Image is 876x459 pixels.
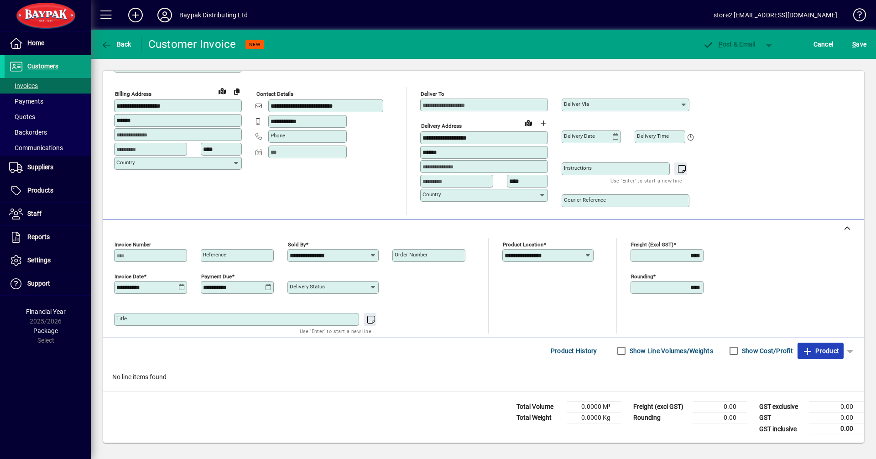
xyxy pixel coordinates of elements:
span: P [719,41,723,48]
a: Communications [5,140,91,156]
mat-label: Invoice date [115,273,144,280]
div: store2 [EMAIL_ADDRESS][DOMAIN_NAME] [714,8,837,22]
mat-label: Payment due [201,273,232,280]
a: Products [5,179,91,202]
a: Invoices [5,78,91,94]
span: Financial Year [26,308,66,315]
td: GST [755,412,809,423]
mat-label: Freight (excl GST) [631,241,673,248]
mat-hint: Use 'Enter' to start a new line [300,326,371,336]
button: Save [850,36,869,52]
button: Product History [547,343,601,359]
div: No line items found [103,363,864,391]
a: Reports [5,226,91,249]
label: Show Cost/Profit [740,346,793,355]
span: Home [27,39,44,47]
mat-label: Country [116,159,135,166]
span: Reports [27,233,50,240]
span: Product [802,344,839,358]
button: Back [99,36,134,52]
a: View on map [215,83,229,98]
a: Suppliers [5,156,91,179]
td: Freight (excl GST) [629,402,693,412]
mat-label: Invoice number [115,241,151,248]
app-page-header-button: Back [91,36,141,52]
span: Product History [551,344,597,358]
td: 0.00 [809,412,864,423]
div: Baypak Distributing Ltd [179,8,248,22]
span: Suppliers [27,163,53,171]
mat-label: Instructions [564,165,592,171]
button: Add [121,7,150,23]
button: Product [798,343,844,359]
td: 0.0000 M³ [567,402,621,412]
a: Home [5,32,91,55]
td: 0.0000 Kg [567,412,621,423]
span: Cancel [813,37,834,52]
td: 0.00 [809,402,864,412]
a: Settings [5,249,91,272]
mat-label: Rounding [631,273,653,280]
span: Settings [27,256,51,264]
button: Profile [150,7,179,23]
td: Total Weight [512,412,567,423]
mat-label: Reference [203,251,226,258]
a: Staff [5,203,91,225]
mat-hint: Use 'Enter' to start a new line [610,175,682,186]
span: Package [33,327,58,334]
mat-label: Deliver via [564,101,589,107]
mat-label: Deliver To [421,91,444,97]
a: Payments [5,94,91,109]
span: Customers [27,63,58,70]
span: Products [27,187,53,194]
span: S [852,41,856,48]
span: Staff [27,210,42,217]
span: Backorders [9,129,47,136]
td: GST exclusive [755,402,809,412]
a: View on map [521,115,536,130]
mat-label: Sold by [288,241,306,248]
mat-label: Courier Reference [564,197,606,203]
mat-label: Delivery time [637,133,669,139]
button: Choose address [536,116,550,130]
td: GST inclusive [755,423,809,435]
a: Knowledge Base [846,2,865,31]
a: Backorders [5,125,91,140]
mat-label: Title [116,315,127,322]
td: Rounding [629,412,693,423]
td: Total Volume [512,402,567,412]
mat-label: Product location [503,241,543,248]
span: Back [101,41,131,48]
span: ost & Email [703,41,756,48]
span: Invoices [9,82,38,89]
mat-label: Order number [395,251,428,258]
div: Customer Invoice [148,37,236,52]
span: NEW [249,42,261,47]
label: Show Line Volumes/Weights [628,346,713,355]
mat-label: Delivery status [290,283,325,290]
button: Copy to Delivery address [229,84,244,99]
span: Support [27,280,50,287]
span: Communications [9,144,63,151]
mat-label: Phone [271,132,285,139]
mat-label: Delivery date [564,133,595,139]
td: 0.00 [693,412,747,423]
button: Cancel [811,36,836,52]
td: 0.00 [809,423,864,435]
a: Quotes [5,109,91,125]
mat-label: Country [422,191,441,198]
a: Support [5,272,91,295]
button: Post & Email [698,36,760,52]
td: 0.00 [693,402,747,412]
span: Payments [9,98,43,105]
span: ave [852,37,866,52]
span: Quotes [9,113,35,120]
